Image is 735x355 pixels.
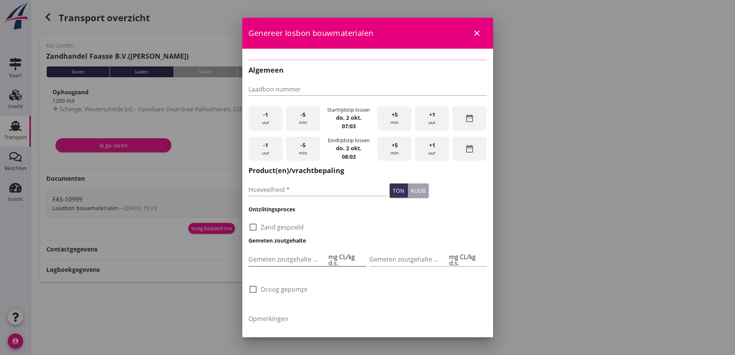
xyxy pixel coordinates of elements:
[369,253,448,265] input: Gemeten zoutgehalte achterbeun
[301,110,306,119] span: -5
[263,110,268,119] span: -1
[377,106,412,131] div: min
[465,114,474,123] i: date_range
[448,254,487,266] div: mg CL/kg d.s.
[286,137,320,161] div: min
[415,137,449,161] div: uur
[248,137,283,161] div: uur
[408,183,429,197] button: kuub
[261,223,304,231] label: Zand gespoeld
[342,122,356,130] strong: 07:03
[328,137,370,144] div: Eindtijdstip lossen
[248,313,487,353] textarea: Opmerkingen
[286,106,320,131] div: min
[392,110,398,119] span: +5
[377,137,412,161] div: min
[390,183,408,197] button: ton
[472,29,482,38] i: close
[261,285,308,293] label: Droog gepompt
[327,106,370,114] div: Starttijdstip lossen
[392,141,398,149] span: +5
[336,144,362,152] strong: do. 2 okt.
[248,65,487,75] h2: Algemeen
[411,187,426,195] div: kuub
[263,141,268,149] span: -1
[327,254,366,266] div: mg CL/kg d.s.
[301,141,306,149] span: -5
[393,187,404,195] div: ton
[248,236,487,245] h3: Gemeten zoutgehalte
[342,153,356,160] strong: 08:03
[336,114,362,121] strong: do. 2 okt.
[242,18,493,49] div: Genereer losbon bouwmaterialen
[465,144,474,153] i: date_range
[415,106,449,131] div: uur
[248,106,283,131] div: uur
[248,165,487,176] h2: Product(en)/vrachtbepaling
[248,83,487,95] input: Laadbon nummer
[429,110,435,119] span: +1
[248,253,327,265] input: Gemeten zoutgehalte voorbeun
[248,183,387,196] input: Hoeveelheid *
[429,141,435,149] span: +1
[248,205,487,213] h3: Ontziltingsproces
